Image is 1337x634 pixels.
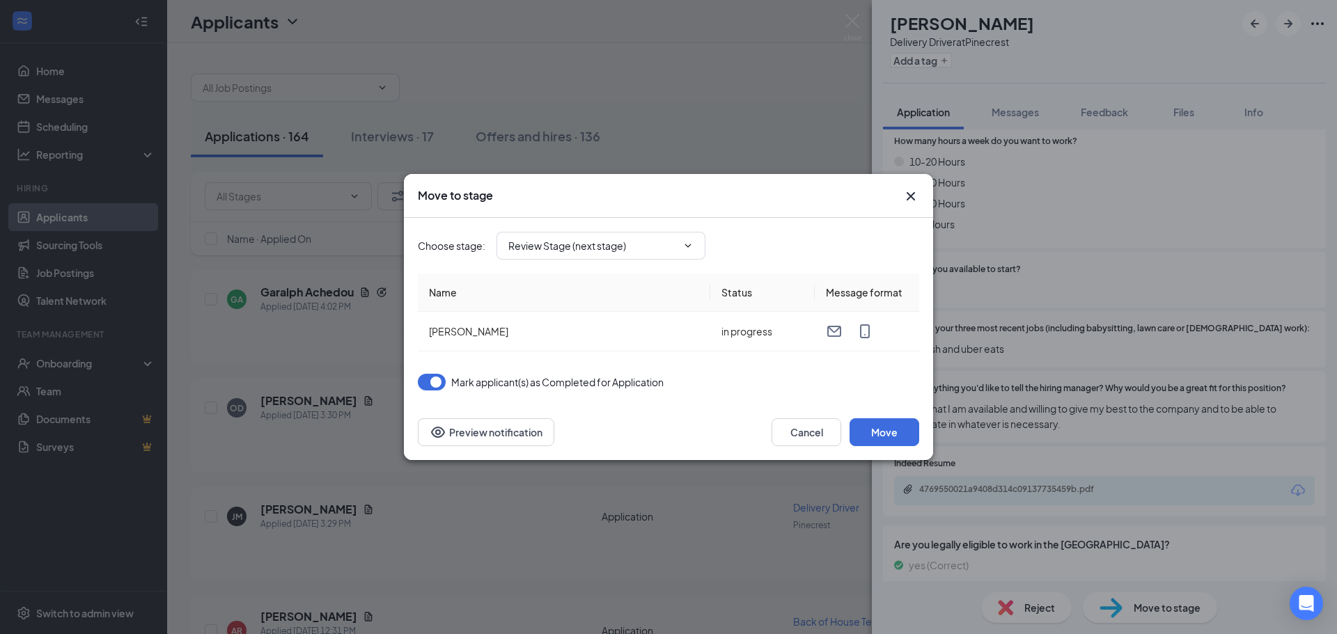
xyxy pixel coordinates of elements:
svg: Eye [430,424,446,441]
div: Open Intercom Messenger [1290,587,1323,620]
button: Close [902,188,919,205]
h3: Move to stage [418,188,493,203]
button: Preview notificationEye [418,418,554,446]
svg: Email [826,323,843,340]
svg: MobileSms [857,323,873,340]
svg: Cross [902,188,919,205]
span: [PERSON_NAME] [429,325,508,338]
td: in progress [710,312,815,351]
th: Status [710,274,815,312]
button: Move [850,418,919,446]
span: Mark applicant(s) as Completed for Application [451,374,664,390]
th: Message format [815,274,919,312]
span: Choose stage : [418,238,485,253]
th: Name [418,274,710,312]
svg: ChevronDown [682,240,694,251]
button: Cancel [772,418,841,446]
